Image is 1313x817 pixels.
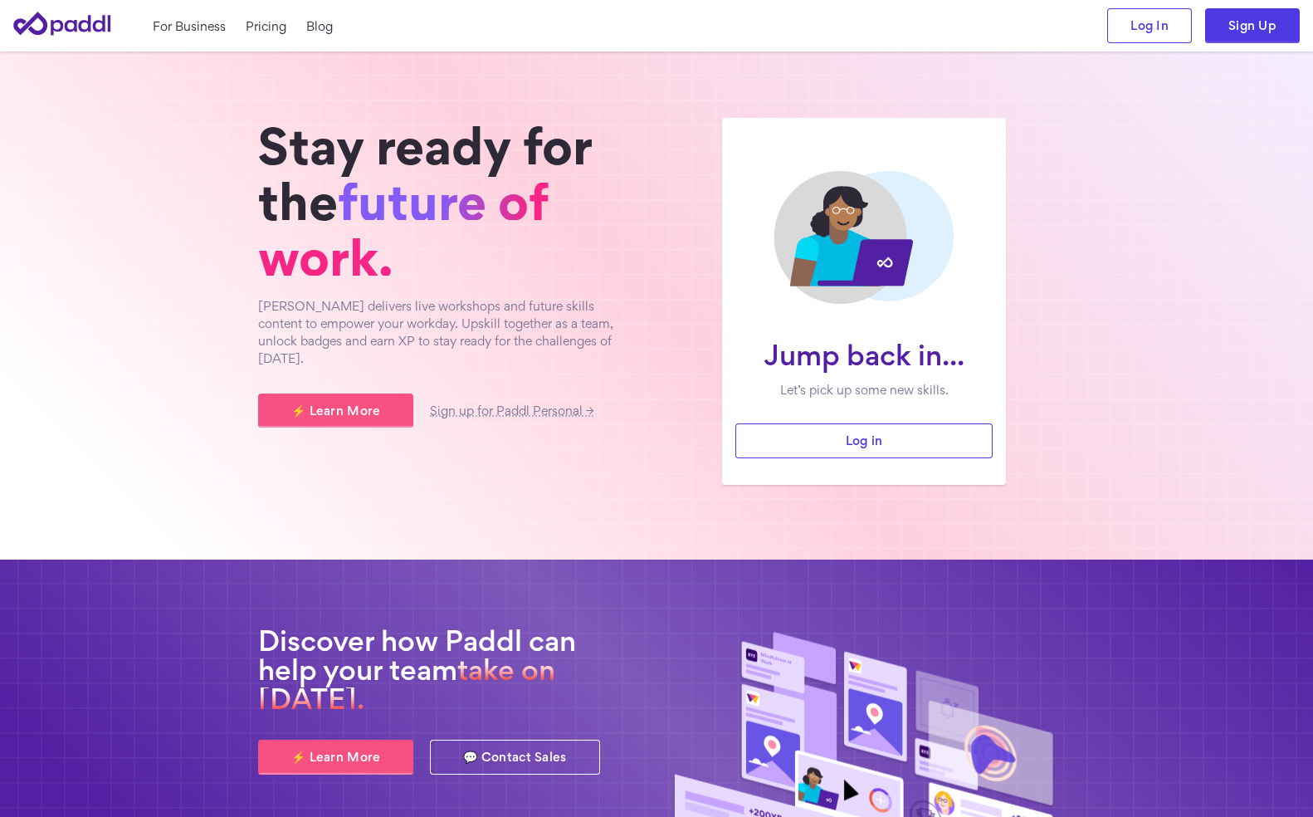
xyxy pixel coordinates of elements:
a: For Business [153,17,226,35]
p: Let’s pick up some new skills. [749,381,979,399]
h1: Jump back in... [749,340,979,369]
a: Sign up for Paddl Personal → [430,406,593,417]
h1: Stay ready for the [258,118,640,286]
span: future of work. [258,183,549,276]
h2: Discover how Paddl can help your team [258,626,640,714]
a: ⚡ Learn More [258,740,413,775]
a: Log In [1107,8,1192,43]
a: Pricing [246,17,286,35]
a: Sign Up [1205,8,1300,43]
a: Blog [306,17,333,35]
a: ⚡ Learn More [258,394,413,428]
a: 💬 Contact Sales [430,740,599,775]
a: Log in [735,423,993,458]
p: [PERSON_NAME] delivers live workshops and future skills content to empower your workday. Upskill ... [258,297,640,367]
